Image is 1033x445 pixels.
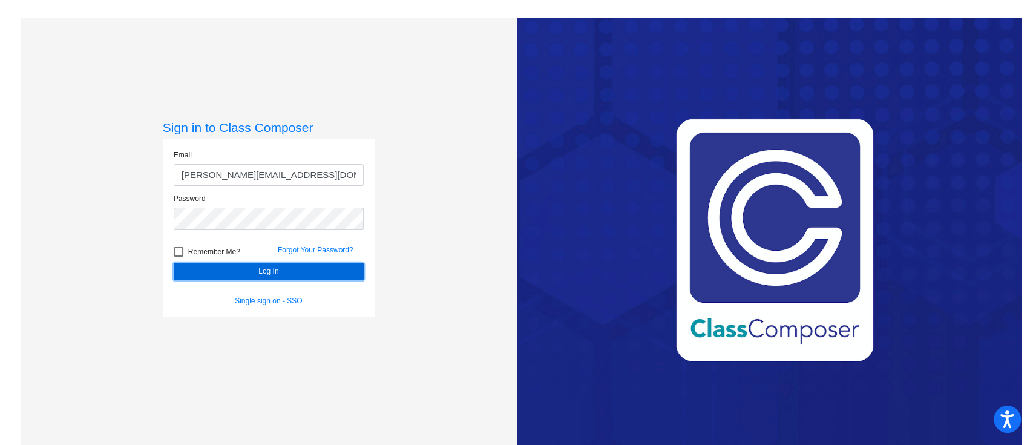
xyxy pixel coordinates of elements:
[174,150,192,160] label: Email
[235,297,302,305] a: Single sign on - SSO
[278,246,353,254] a: Forgot Your Password?
[188,245,240,259] span: Remember Me?
[174,263,364,280] button: Log In
[174,193,206,204] label: Password
[163,120,375,135] h3: Sign in to Class Composer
